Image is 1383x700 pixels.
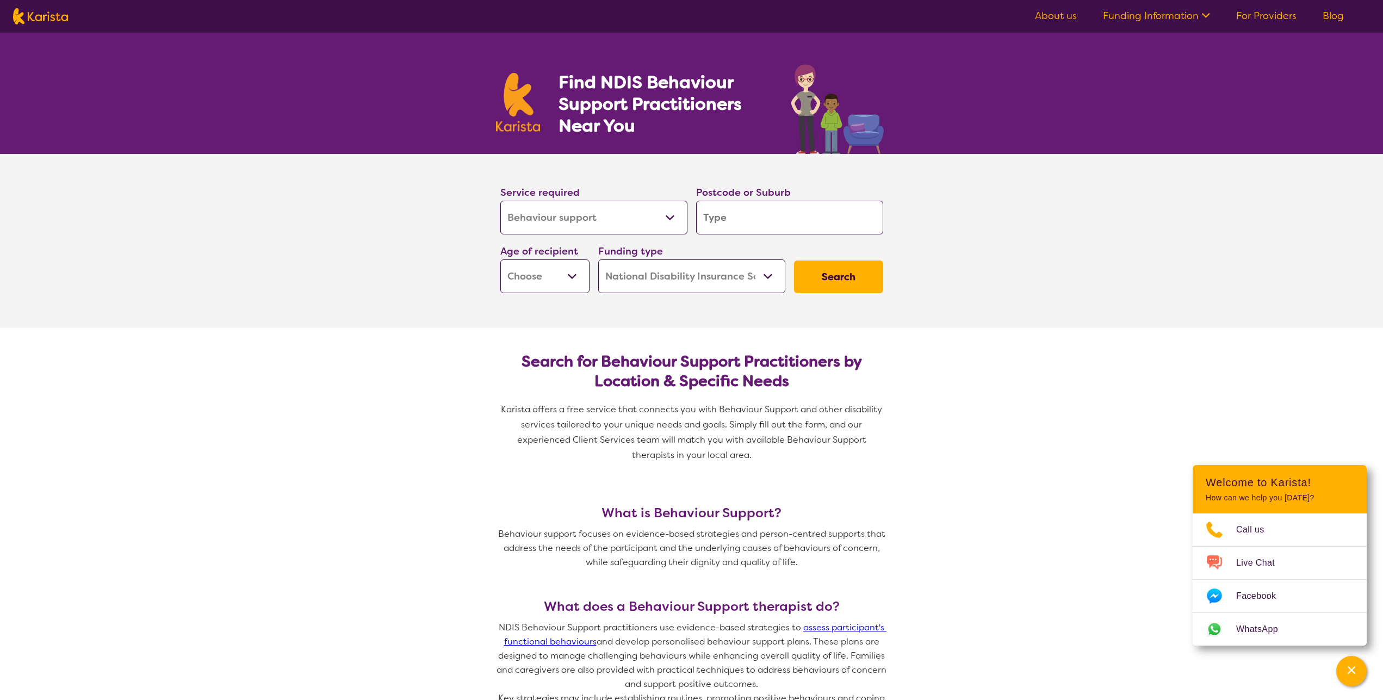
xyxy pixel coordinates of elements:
img: behaviour-support [788,59,888,154]
label: Age of recipient [500,245,578,258]
h2: Search for Behaviour Support Practitioners by Location & Specific Needs [509,352,875,391]
h2: Welcome to Karista! [1206,476,1354,489]
ul: Choose channel [1193,513,1367,646]
button: Channel Menu [1336,656,1367,686]
h1: Find NDIS Behaviour Support Practitioners Near You [559,71,769,137]
label: Postcode or Suburb [696,186,791,199]
p: How can we help you [DATE]? [1206,493,1354,503]
a: For Providers [1236,9,1297,22]
span: WhatsApp [1236,621,1291,637]
div: Channel Menu [1193,465,1367,646]
img: Karista logo [496,73,541,132]
a: Blog [1323,9,1344,22]
span: Facebook [1236,588,1289,604]
h3: What is Behaviour Support? [496,505,888,521]
label: Service required [500,186,580,199]
p: NDIS Behaviour Support practitioners use evidence-based strategies to and develop personalised be... [496,621,888,691]
a: Funding Information [1103,9,1210,22]
button: Search [794,261,883,293]
img: Karista logo [13,8,68,24]
span: Call us [1236,522,1277,538]
p: Behaviour support focuses on evidence-based strategies and person-centred supports that address t... [496,527,888,569]
a: About us [1035,9,1077,22]
h3: What does a Behaviour Support therapist do? [496,599,888,614]
a: Web link opens in a new tab. [1193,613,1367,646]
p: Karista offers a free service that connects you with Behaviour Support and other disability servi... [496,402,888,463]
label: Funding type [598,245,663,258]
input: Type [696,201,883,234]
span: Live Chat [1236,555,1288,571]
